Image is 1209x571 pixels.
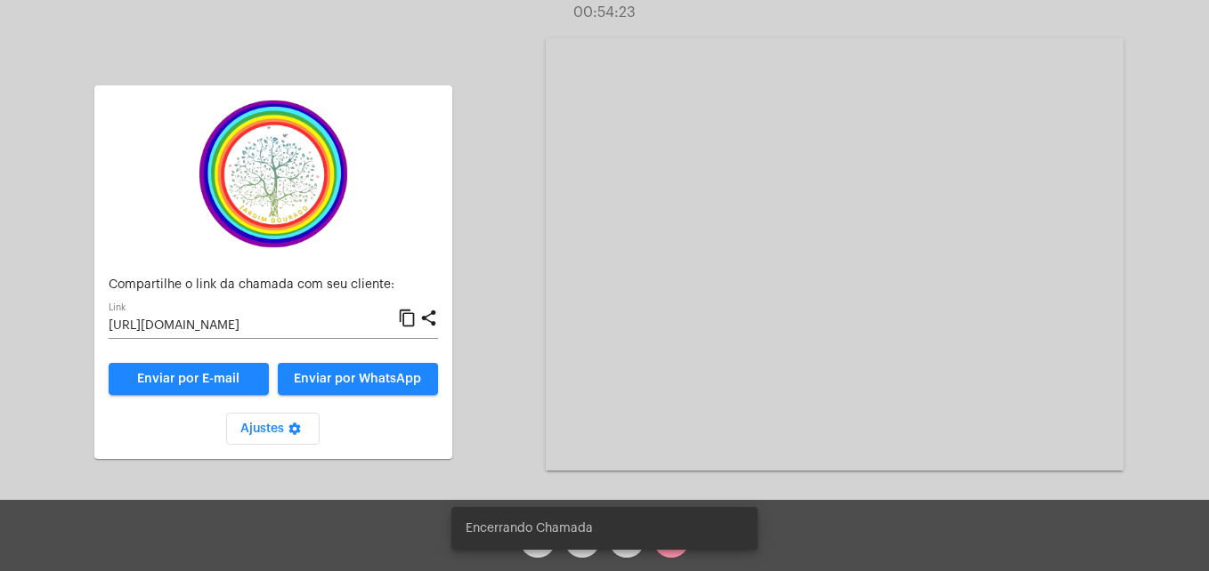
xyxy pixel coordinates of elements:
img: c337f8d0-2252-6d55-8527-ab50248c0d14.png [184,100,362,248]
span: Encerrando Chamada [466,519,593,537]
mat-icon: share [419,308,438,329]
p: Compartilhe o link da chamada com seu cliente: [109,278,438,292]
button: Ajustes [226,413,320,445]
span: Ajustes [240,422,305,435]
mat-icon: content_copy [398,308,417,329]
button: Enviar por WhatsApp [278,363,438,395]
a: Enviar por E-mail [109,363,269,395]
mat-icon: settings [284,422,305,443]
span: Enviar por WhatsApp [294,373,421,385]
span: Enviar por E-mail [137,373,239,385]
span: 00:54:23 [573,5,636,20]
